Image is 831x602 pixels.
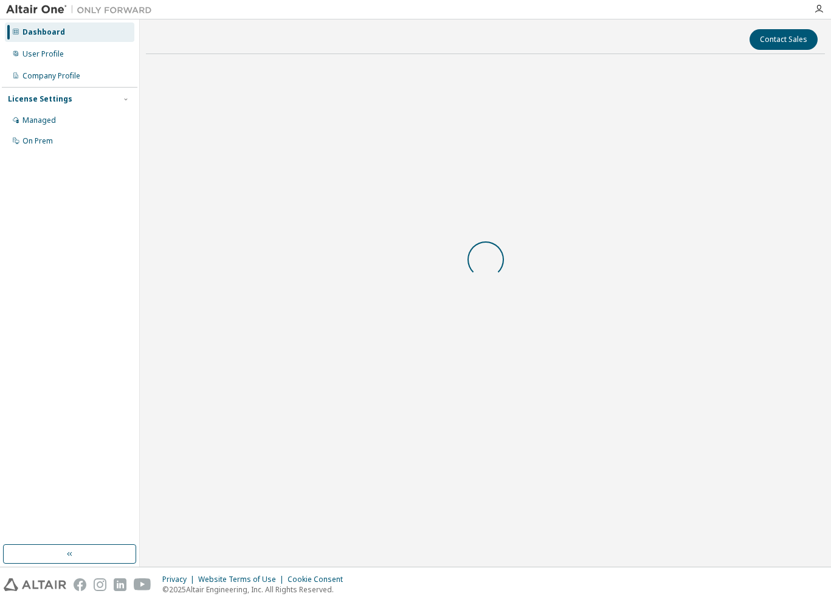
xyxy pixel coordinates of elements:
[6,4,158,16] img: Altair One
[8,94,72,104] div: License Settings
[22,136,53,146] div: On Prem
[134,578,151,591] img: youtube.svg
[162,584,350,595] p: © 2025 Altair Engineering, Inc. All Rights Reserved.
[198,575,288,584] div: Website Terms of Use
[94,578,106,591] img: instagram.svg
[288,575,350,584] div: Cookie Consent
[4,578,66,591] img: altair_logo.svg
[22,116,56,125] div: Managed
[114,578,126,591] img: linkedin.svg
[22,71,80,81] div: Company Profile
[750,29,818,50] button: Contact Sales
[162,575,198,584] div: Privacy
[22,49,64,59] div: User Profile
[74,578,86,591] img: facebook.svg
[22,27,65,37] div: Dashboard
